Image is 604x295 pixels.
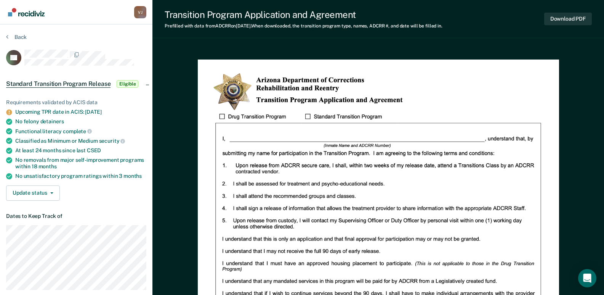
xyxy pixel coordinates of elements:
button: Back [6,34,27,40]
div: Open Intercom Messenger [578,269,596,287]
div: Upcoming TPR date in ACIS: [DATE] [15,109,146,115]
button: Profile dropdown button [134,6,146,18]
div: Transition Program Application and Agreement [165,9,442,20]
dt: Dates to Keep Track of [6,213,146,219]
div: Prefilled with data from ADCRR on [DATE] . When downloaded, the transition program type, names, A... [165,23,442,29]
span: security [99,138,125,144]
span: detainers [40,118,64,124]
span: CSED [87,147,101,153]
span: months [38,163,57,169]
div: Classified as Minimum or Medium [15,137,146,144]
button: Download PDF [544,13,592,25]
img: Recidiviz [8,8,45,16]
div: Functional literacy [15,128,146,135]
div: V J [134,6,146,18]
div: No felony [15,118,146,125]
div: No removals from major self-improvement programs within 18 [15,157,146,170]
div: At least 24 months since last [15,147,146,154]
span: Eligible [117,80,138,88]
div: Requirements validated by ACIS data [6,99,146,106]
button: Update status [6,185,60,201]
div: No unsatisfactory program ratings within 3 [15,173,146,179]
span: months [123,173,142,179]
span: Standard Transition Program Release [6,80,111,88]
span: complete [63,128,92,134]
